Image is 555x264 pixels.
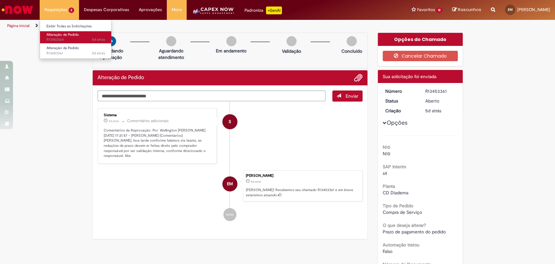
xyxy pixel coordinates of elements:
[425,98,456,104] div: Aberto
[246,188,359,198] p: [PERSON_NAME]! Recebemos seu chamado R13453361 e em breve estaremos atuando.
[341,48,362,54] p: Concluído
[266,7,282,14] p: +GenAi
[127,118,169,124] small: Comentários adicionais
[452,7,481,13] a: Rascunhos
[1,3,34,16] img: ServiceNow
[227,176,233,192] span: EM
[84,7,129,13] span: Despesas Corporativas
[436,7,443,13] span: 12
[166,36,176,46] img: img-circle-grey.png
[104,128,212,159] p: Comentários da Reprovação: Por Wellington [PERSON_NAME] [DATE] 17:21:57 - [PERSON_NAME] (Comentár...
[226,36,236,46] img: img-circle-grey.png
[98,75,144,81] h2: Alteração de Pedido Histórico de tíquete
[383,170,387,176] span: s4
[216,48,246,54] p: Em andamento
[92,37,105,42] span: 5d atrás
[346,93,358,99] span: Enviar
[251,180,261,184] time: 27/08/2025 15:56:20
[425,88,456,94] div: R13453361
[508,7,513,12] span: EM
[347,36,357,46] img: img-circle-grey.png
[5,20,365,32] ul: Trilhas de página
[282,48,301,54] p: Validação
[229,114,231,130] span: S
[40,31,112,43] a: Aberto R13453364 : Alteração de Pedido
[246,174,359,178] div: [PERSON_NAME]
[354,74,363,82] button: Adicionar anexos
[383,203,413,209] b: Tipo de Pedido
[45,7,67,13] span: Requisições
[458,7,481,13] span: Rascunhos
[7,23,30,28] a: Página inicial
[222,114,237,129] div: System
[139,7,162,13] span: Aprovações
[98,90,326,102] textarea: Digite sua mensagem aqui...
[383,151,390,157] span: N10
[383,144,390,150] b: N10
[222,176,237,191] div: Elton Melo
[383,51,458,61] button: Cancelar Chamado
[98,170,363,201] li: Elton Melo
[425,108,441,114] time: 27/08/2025 15:56:20
[417,7,435,13] span: Favoritos
[46,46,79,50] span: Alteração de Pedido
[383,209,422,215] span: Compra de Serviço
[378,33,463,46] div: Opções do Chamado
[46,51,105,56] span: R13453361
[383,248,392,254] span: Falso
[46,37,105,42] span: R13453364
[380,98,420,104] dt: Status
[383,164,406,170] b: SAP Interim
[383,242,419,248] b: Automação tratou
[172,7,182,13] span: More
[109,119,119,123] time: 29/08/2025 17:22:06
[192,7,235,20] img: CapexLogo5.png
[244,7,282,14] div: Padroniza
[286,36,297,46] img: img-circle-grey.png
[425,107,456,114] div: 27/08/2025 15:56:20
[383,222,426,228] b: O que deseja alterar?
[517,7,550,12] span: [PERSON_NAME]
[332,90,363,102] button: Enviar
[40,23,112,30] a: Exibir Todas as Solicitações
[425,108,441,114] span: 5d atrás
[46,32,79,37] span: Alteração de Pedido
[383,190,408,196] span: CD Diadema
[380,107,420,114] dt: Criação
[383,74,436,79] span: Sua solicitação foi enviada
[155,48,187,61] p: Aguardando atendimento
[92,37,105,42] time: 27/08/2025 15:57:13
[92,51,105,56] time: 27/08/2025 15:56:22
[40,45,112,57] a: Aberto R13453361 : Alteração de Pedido
[104,113,212,117] div: Sistema
[383,229,446,235] span: Prazo de pagamento do pedido
[92,51,105,56] span: 5d atrás
[380,88,420,94] dt: Número
[109,119,119,123] span: 3d atrás
[251,180,261,184] span: 5d atrás
[69,7,74,13] span: 2
[383,183,395,189] b: Planta
[40,20,112,59] ul: Requisições
[98,102,363,228] ul: Histórico de tíquete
